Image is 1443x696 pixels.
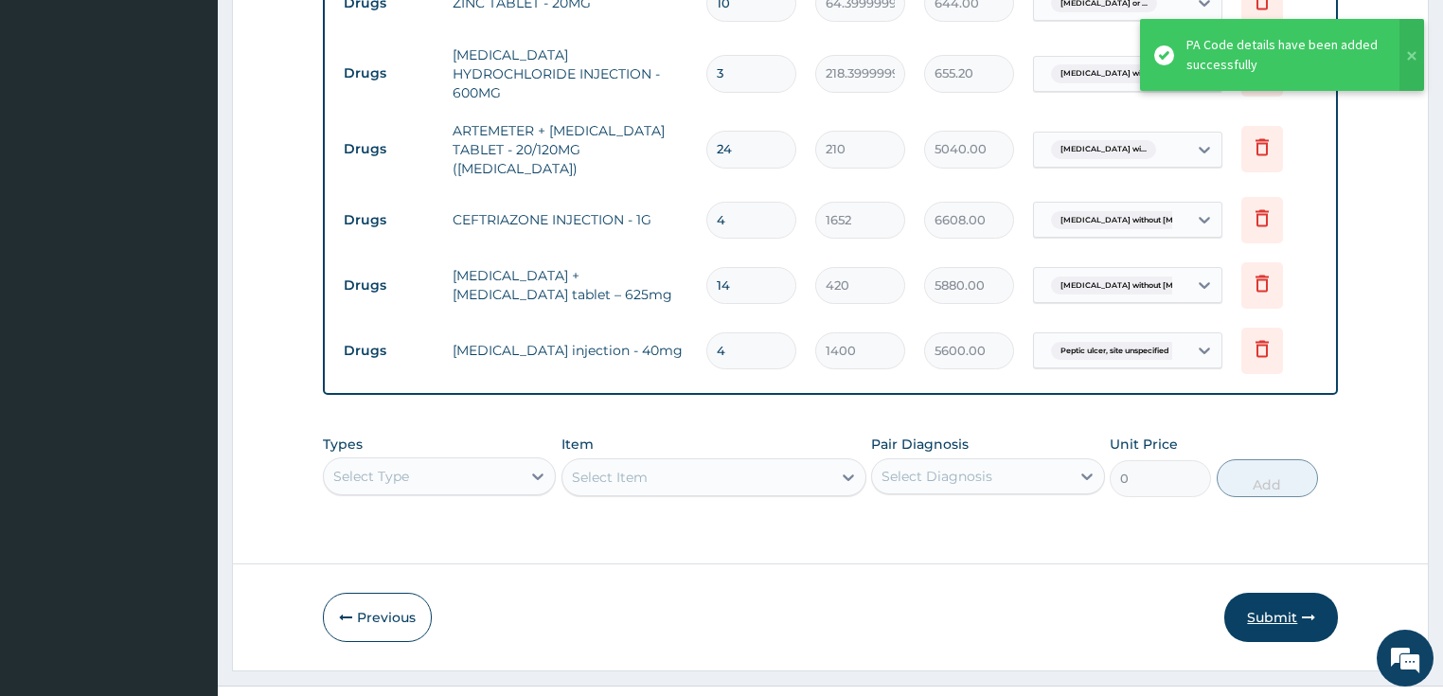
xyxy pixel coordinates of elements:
[98,106,318,131] div: Chat with us now
[1051,277,1242,295] span: [MEDICAL_DATA] without [MEDICAL_DATA]
[334,203,443,238] td: Drugs
[443,201,698,239] td: CEFTRIAZONE INJECTION - 1G
[333,467,409,486] div: Select Type
[334,132,443,167] td: Drugs
[1051,211,1242,230] span: [MEDICAL_DATA] without [MEDICAL_DATA]
[1051,140,1156,159] span: [MEDICAL_DATA] wi...
[871,435,969,454] label: Pair Diagnosis
[1051,64,1156,83] span: [MEDICAL_DATA] wi...
[1186,35,1381,75] div: PA Code details have been added successfully
[443,331,698,369] td: [MEDICAL_DATA] injection - 40mg
[882,467,992,486] div: Select Diagnosis
[443,112,698,187] td: ARTEMETER + [MEDICAL_DATA] TABLET - 20/120MG ([MEDICAL_DATA])
[334,56,443,91] td: Drugs
[110,221,261,412] span: We're online!
[443,36,698,112] td: [MEDICAL_DATA] HYDROCHLORIDE INJECTION - 600MG
[561,435,594,454] label: Item
[1217,459,1318,497] button: Add
[323,593,432,642] button: Previous
[334,333,443,368] td: Drugs
[311,9,356,55] div: Minimize live chat window
[1110,435,1178,454] label: Unit Price
[443,257,698,313] td: [MEDICAL_DATA] + [MEDICAL_DATA] tablet – 625mg
[1051,342,1179,361] span: Peptic ulcer, site unspecified
[9,481,361,547] textarea: Type your message and hit 'Enter'
[1224,593,1338,642] button: Submit
[323,437,363,453] label: Types
[334,268,443,303] td: Drugs
[35,95,77,142] img: d_794563401_company_1708531726252_794563401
